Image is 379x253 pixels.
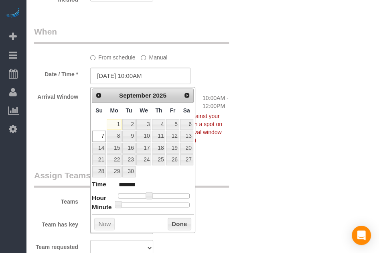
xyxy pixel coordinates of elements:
[140,107,148,114] span: Wednesday
[107,143,122,153] a: 15
[136,119,152,130] a: 3
[28,217,84,228] label: Team has key
[28,194,84,205] label: Teams
[166,154,179,165] a: 26
[92,202,112,212] dt: Minute
[180,143,193,153] a: 20
[352,226,371,245] div: Open Intercom Messenger
[92,131,106,141] a: 7
[141,51,167,61] label: Manual
[152,119,165,130] a: 4
[107,131,122,141] a: 8
[95,107,103,114] span: Sunday
[141,55,146,60] input: Manual
[28,90,84,101] label: Arrival Window
[197,90,253,110] div: 10:00AM - 12:00PM
[90,55,95,60] input: From schedule
[122,131,135,141] a: 9
[92,143,106,153] a: 14
[136,154,152,165] a: 24
[166,143,179,153] a: 19
[92,193,106,203] dt: Hour
[28,67,84,78] label: Date / Time *
[184,92,190,98] span: Next
[152,131,165,141] a: 11
[155,107,162,114] span: Thursday
[95,92,102,98] span: Prev
[152,143,165,153] a: 18
[181,90,193,101] a: Next
[90,51,136,61] label: From schedule
[136,143,152,153] a: 17
[153,92,166,99] span: 2025
[152,154,165,165] a: 25
[28,240,84,251] label: Team requested
[93,90,104,101] a: Prev
[122,119,135,130] a: 2
[92,180,106,190] dt: Time
[180,154,193,165] a: 27
[110,107,118,114] span: Monday
[107,166,122,177] a: 29
[122,166,135,177] a: 30
[119,92,151,99] span: September
[122,143,135,153] a: 16
[180,131,193,141] a: 13
[183,107,190,114] span: Saturday
[90,67,191,84] input: MM/DD/YYYY HH:MM
[94,218,115,231] button: Now
[168,218,191,231] button: Done
[126,107,132,114] span: Tuesday
[180,119,193,130] a: 6
[107,119,122,130] a: 1
[166,119,179,130] a: 5
[34,169,229,188] legend: Assign Teams
[92,154,106,165] a: 21
[136,131,152,141] a: 10
[107,154,122,165] a: 22
[34,26,229,44] legend: When
[166,131,179,141] a: 12
[170,107,176,114] span: Friday
[5,8,21,19] img: Automaid Logo
[122,154,135,165] a: 23
[92,166,106,177] a: 28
